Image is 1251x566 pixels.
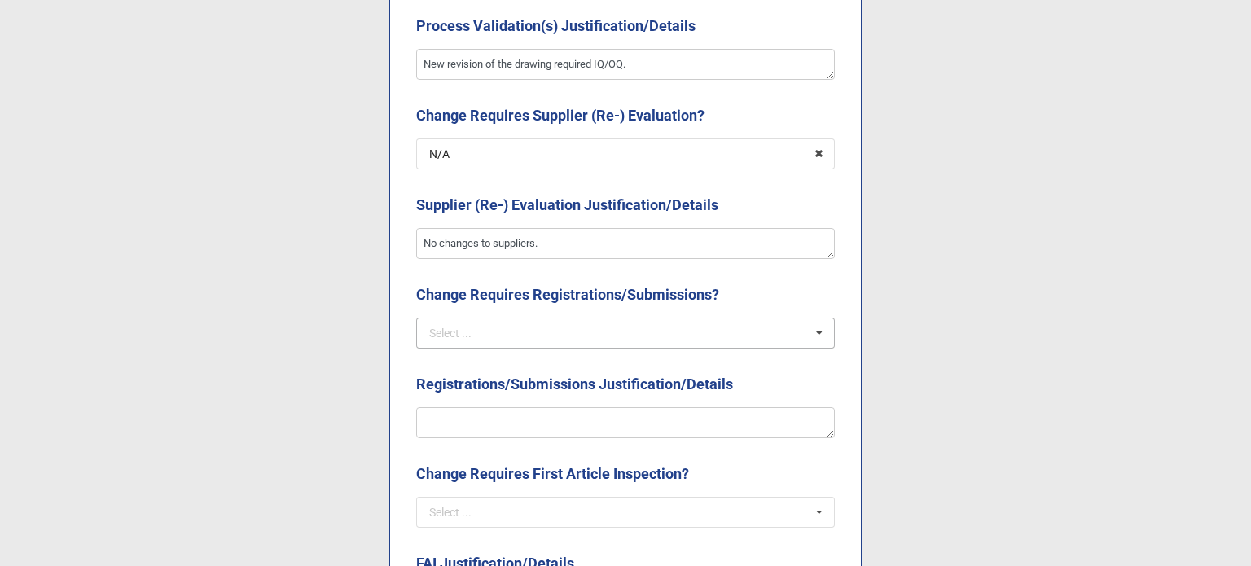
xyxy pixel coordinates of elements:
textarea: No changes to suppliers. [416,228,835,259]
label: Process Validation(s) Justification/Details [416,15,696,37]
div: Select ... [429,327,472,339]
div: N/A [429,148,450,160]
label: Change Requires First Article Inspection? [416,463,689,485]
label: Registrations/Submissions Justification/Details [416,373,733,396]
label: Change Requires Registrations/Submissions? [416,283,719,306]
label: Supplier (Re-) Evaluation Justification/Details [416,194,718,217]
div: Select ... [429,507,472,518]
label: Change Requires Supplier (Re-) Evaluation? [416,104,705,127]
textarea: New revision of the drawing required IQ/OQ. [416,49,835,80]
